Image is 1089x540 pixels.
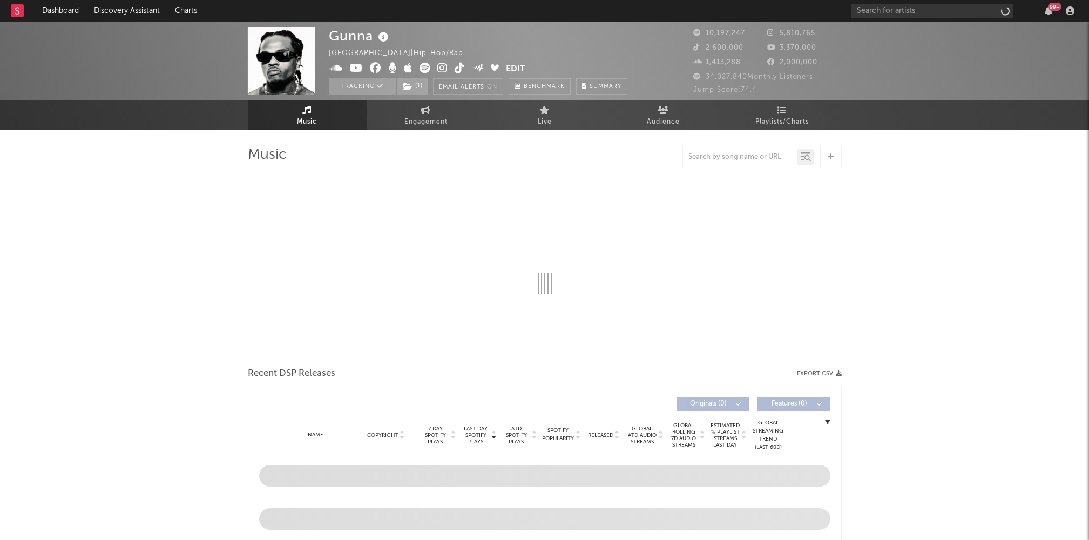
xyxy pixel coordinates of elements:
button: 99+ [1045,6,1052,15]
div: 99 + [1048,3,1061,11]
em: On [487,84,497,90]
input: Search for artists [851,4,1013,18]
a: Music [248,100,367,130]
button: Email AlertsOn [433,78,503,94]
a: Playlists/Charts [723,100,842,130]
input: Search by song name or URL [683,153,797,161]
button: Export CSV [797,370,842,377]
button: Summary [576,78,627,94]
span: Spotify Popularity [542,427,574,443]
button: Features(0) [757,397,830,411]
span: Last Day Spotify Plays [462,426,490,445]
a: Engagement [367,100,485,130]
button: Tracking [329,78,396,94]
span: Music [297,116,317,129]
div: [GEOGRAPHIC_DATA] | Hip-Hop/Rap [329,47,476,60]
span: 1,413,288 [693,59,741,66]
a: Benchmark [509,78,571,94]
button: (1) [397,78,428,94]
a: Live [485,100,604,130]
span: Engagement [404,116,448,129]
span: Recent DSP Releases [248,367,335,380]
button: Edit [506,63,525,76]
span: Originals ( 0 ) [684,401,733,407]
span: Global ATD Audio Streams [627,426,657,445]
span: Summary [590,84,621,90]
div: Gunna [329,27,391,45]
span: Global Rolling 7D Audio Streams [669,422,699,448]
span: 2,600,000 [693,44,743,51]
span: Audience [647,116,680,129]
span: Features ( 0 ) [765,401,814,407]
span: Live [538,116,552,129]
span: ( 1 ) [396,78,428,94]
span: 34,027,840 Monthly Listeners [693,73,813,80]
span: Jump Score: 74.4 [693,86,757,93]
span: 10,197,247 [693,30,745,37]
span: Benchmark [524,80,565,93]
span: 2,000,000 [767,59,817,66]
span: 5,810,765 [767,30,815,37]
span: Released [588,432,613,438]
button: Originals(0) [677,397,749,411]
a: Audience [604,100,723,130]
span: 7 Day Spotify Plays [421,426,450,445]
span: 3,370,000 [767,44,816,51]
div: Name [281,431,351,439]
span: Playlists/Charts [755,116,809,129]
span: Copyright [367,432,398,438]
div: Global Streaming Trend (Last 60D) [752,419,784,451]
span: ATD Spotify Plays [502,426,531,445]
span: Estimated % Playlist Streams Last Day [711,422,740,448]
